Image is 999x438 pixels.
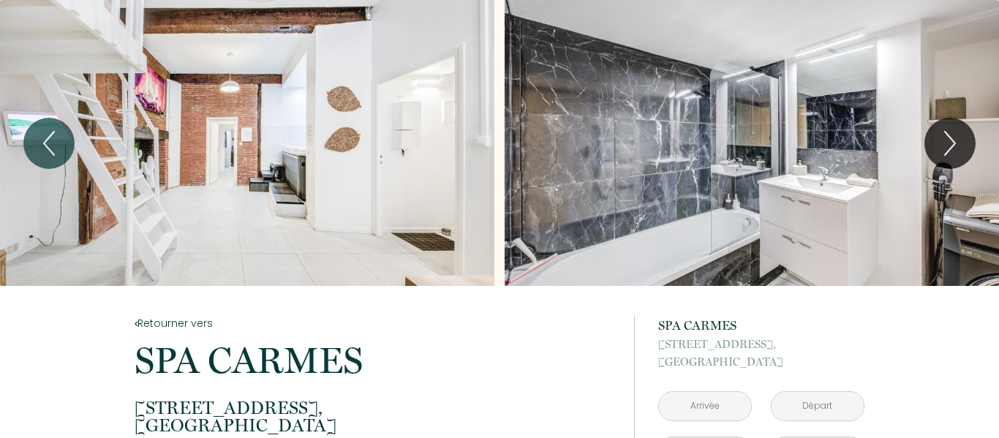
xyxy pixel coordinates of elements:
[658,336,864,371] p: [GEOGRAPHIC_DATA]
[659,392,751,420] input: Arrivée
[658,315,864,336] p: SPA CARMES
[658,336,864,353] span: [STREET_ADDRESS],
[924,118,976,169] button: Next
[135,399,614,417] span: [STREET_ADDRESS],
[135,315,614,331] a: Retourner vers
[135,342,614,379] p: SPA CARMES
[772,392,864,420] input: Départ
[23,118,75,169] button: Previous
[135,399,614,434] p: [GEOGRAPHIC_DATA]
